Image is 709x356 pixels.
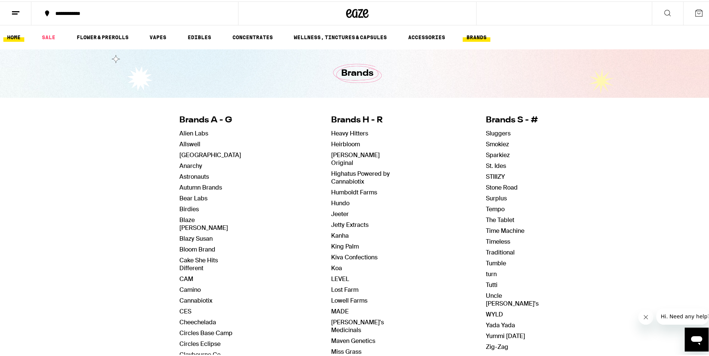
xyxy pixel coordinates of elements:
[341,66,373,78] h1: Brands
[179,255,218,271] a: Cake She Hits Different
[486,320,515,328] a: Yada Yada
[331,128,368,136] a: Heavy Hitters
[331,230,349,238] a: Kanha
[486,225,524,233] a: Time Machine
[486,269,497,277] a: turn
[179,328,232,335] a: Circles Base Camp
[331,139,360,147] a: Heirbloom
[486,150,510,157] a: Sparkiez
[179,274,193,281] a: CAM
[179,284,201,292] a: Camino
[179,215,228,230] a: Blaze [PERSON_NAME]
[638,308,653,323] iframe: Close message
[331,198,349,206] a: Hundo
[331,241,359,249] a: King Palm
[331,317,384,332] a: [PERSON_NAME]'s Medicinals
[331,187,377,195] a: Humboldt Farms
[179,171,209,179] a: Astronauts
[179,182,222,190] a: Autumn Brands
[179,160,202,168] a: Anarchy
[656,307,709,323] iframe: Message from company
[486,236,510,244] a: Timeless
[73,31,132,40] a: FLOWER & PREROLLS
[3,31,24,40] a: HOME
[331,346,361,354] a: Miss Grass
[179,244,215,252] a: Bloom Brand
[486,193,507,201] a: Surplus
[486,128,511,136] a: Sluggers
[463,31,490,40] a: BRANDS
[179,150,241,157] a: [GEOGRAPHIC_DATA]
[331,219,369,227] a: Jetty Extracts
[179,317,216,325] a: Cheechelada
[331,284,358,292] a: Lost Farm
[179,128,208,136] a: Alien Labs
[331,295,367,303] a: Lowell Farms
[331,209,349,216] a: Jeeter
[331,263,342,271] a: Koa
[179,295,212,303] a: Cannabiotix
[331,113,396,125] h4: Brands H - R
[486,171,505,179] a: STIIIZY
[486,309,503,317] a: WYLD
[486,290,539,306] a: Uncle [PERSON_NAME]'s
[685,326,709,350] iframe: Button to launch messaging window
[331,306,349,314] a: MADE
[404,31,449,40] a: ACCESSORIES
[486,182,518,190] a: Stone Road
[486,258,506,266] a: Tumble
[486,247,515,255] a: Traditional
[179,113,241,125] h4: Brands A - G
[486,280,497,287] a: Tutti
[146,31,170,40] a: VAPES
[486,113,539,125] h4: Brands S - #
[179,306,191,314] a: CES
[331,150,380,165] a: [PERSON_NAME] Original
[4,5,54,11] span: Hi. Need any help?
[229,31,277,40] a: CONCENTRATES
[331,335,375,343] a: Maven Genetics
[38,31,59,40] a: SALE
[179,204,199,212] a: Birdies
[184,31,215,40] a: EDIBLES
[179,233,213,241] a: Blazy Susan
[486,139,509,147] a: Smokiez
[290,31,391,40] a: WELLNESS, TINCTURES & CAPSULES
[179,338,221,346] a: Circles Eclipse
[486,160,506,168] a: St. Ides
[486,331,525,338] a: Yummi [DATE]
[179,139,200,147] a: Allswell
[331,274,349,281] a: LEVEL
[486,204,505,212] a: Tempo
[486,341,508,349] a: Zig-Zag
[331,252,377,260] a: Kiva Confections
[486,215,514,222] a: The Tablet
[331,168,390,184] a: Highatus Powered by Cannabiotix
[179,193,207,201] a: Bear Labs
